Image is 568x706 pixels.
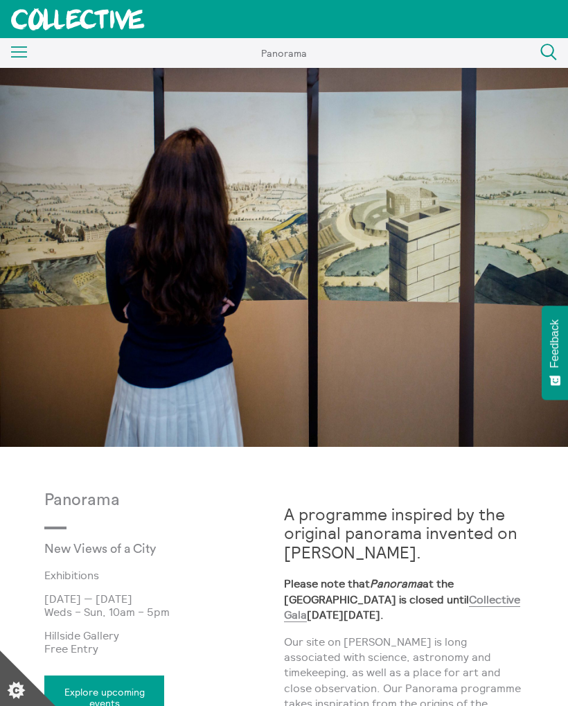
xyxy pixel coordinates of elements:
[44,491,284,511] p: Panorama
[44,542,204,556] p: New Views of a City
[44,642,284,655] p: Free Entry
[549,319,561,368] span: Feedback
[284,592,520,622] a: Collective Gala
[44,569,262,581] a: Exhibitions
[542,306,568,400] button: Feedback - Show survey
[44,606,284,618] p: Weds – Sun, 10am – 5pm
[261,47,307,60] span: Panorama
[284,504,517,563] strong: A programme inspired by the original panorama invented on [PERSON_NAME].
[44,629,284,642] p: Hillside Gallery
[370,576,423,590] em: Panorama
[284,576,520,622] strong: Please note that at the [GEOGRAPHIC_DATA] is closed until [DATE][DATE].
[44,592,284,605] p: [DATE] — [DATE]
